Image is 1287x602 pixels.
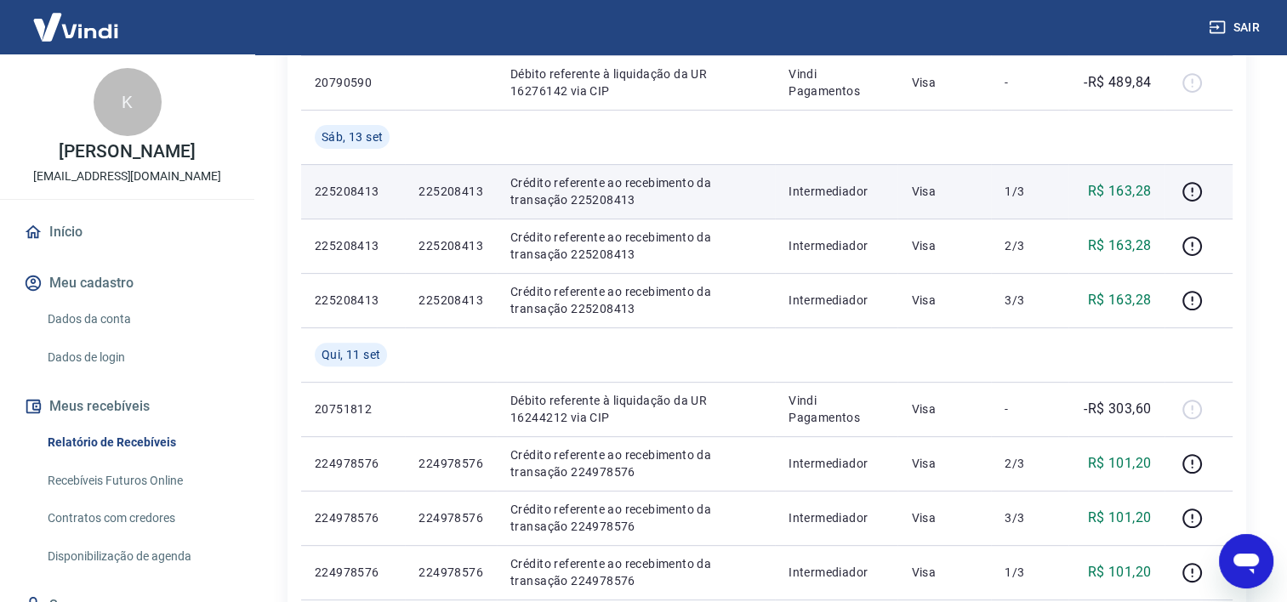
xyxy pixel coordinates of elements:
a: Dados da conta [41,302,234,337]
p: 2/3 [1005,455,1055,472]
p: Intermediador [789,183,884,200]
p: 20751812 [315,400,391,417]
div: K [94,68,162,136]
button: Meu cadastro [20,264,234,302]
p: - [1005,74,1055,91]
a: Recebíveis Futuros Online [41,463,234,498]
p: Visa [911,74,977,91]
p: 224978576 [419,564,483,581]
p: [EMAIL_ADDRESS][DOMAIN_NAME] [33,168,221,185]
p: 3/3 [1005,292,1055,309]
p: R$ 101,20 [1088,508,1152,528]
p: Visa [911,400,977,417]
iframe: Botão para abrir a janela de mensagens [1219,534,1273,588]
p: 224978576 [315,564,391,581]
p: R$ 101,20 [1088,453,1152,474]
a: Início [20,213,234,251]
p: Vindi Pagamentos [789,65,884,99]
p: Visa [911,564,977,581]
p: Visa [911,292,977,309]
p: Intermediador [789,455,884,472]
p: Crédito referente ao recebimento da transação 224978576 [510,555,761,589]
p: R$ 101,20 [1088,562,1152,582]
p: Visa [911,237,977,254]
p: R$ 163,28 [1088,290,1152,310]
p: 2/3 [1005,237,1055,254]
p: [PERSON_NAME] [59,143,195,161]
p: Intermediador [789,564,884,581]
a: Dados de login [41,340,234,375]
button: Meus recebíveis [20,388,234,425]
p: 225208413 [315,183,391,200]
p: 224978576 [419,455,483,472]
p: 225208413 [315,292,391,309]
p: Crédito referente ao recebimento da transação 224978576 [510,446,761,480]
p: 224978576 [419,509,483,526]
a: Disponibilização de agenda [41,539,234,574]
p: 224978576 [315,455,391,472]
p: 224978576 [315,509,391,526]
p: 1/3 [1005,183,1055,200]
p: Crédito referente ao recebimento da transação 225208413 [510,174,761,208]
p: Visa [911,455,977,472]
p: Crédito referente ao recebimento da transação 225208413 [510,229,761,263]
p: - [1005,400,1055,417]
p: R$ 163,28 [1088,181,1152,202]
p: Crédito referente ao recebimento da transação 225208413 [510,283,761,317]
p: Vindi Pagamentos [789,392,884,426]
p: 1/3 [1005,564,1055,581]
p: Visa [911,183,977,200]
p: 225208413 [419,183,483,200]
img: Vindi [20,1,131,53]
p: Débito referente à liquidação da UR 16244212 via CIP [510,392,761,426]
p: Visa [911,509,977,526]
span: Sáb, 13 set [322,128,383,145]
p: Intermediador [789,237,884,254]
a: Contratos com credores [41,501,234,536]
p: Intermediador [789,509,884,526]
p: Débito referente à liquidação da UR 16276142 via CIP [510,65,761,99]
a: Relatório de Recebíveis [41,425,234,460]
p: 225208413 [419,292,483,309]
p: 20790590 [315,74,391,91]
p: Crédito referente ao recebimento da transação 224978576 [510,501,761,535]
p: R$ 163,28 [1088,236,1152,256]
p: 3/3 [1005,509,1055,526]
button: Sair [1205,12,1267,43]
p: -R$ 303,60 [1084,399,1151,419]
p: Intermediador [789,292,884,309]
p: 225208413 [419,237,483,254]
p: 225208413 [315,237,391,254]
p: -R$ 489,84 [1084,72,1151,93]
span: Qui, 11 set [322,346,380,363]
